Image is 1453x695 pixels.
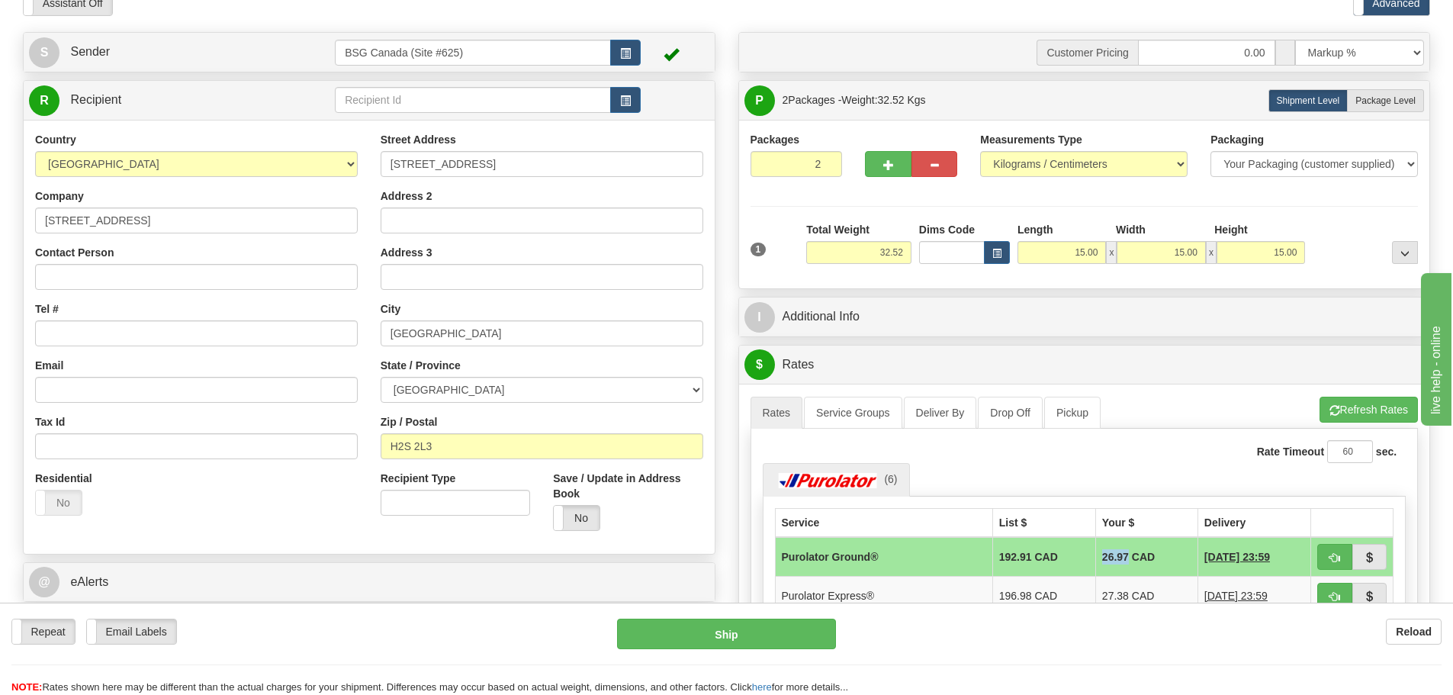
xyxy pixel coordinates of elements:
label: City [381,301,400,317]
span: Weight: [841,94,925,106]
span: Shipment Level [1277,95,1340,106]
label: Email [35,358,63,373]
iframe: chat widget [1418,269,1451,425]
span: Sender [70,45,110,58]
label: Tax Id [35,414,65,430]
label: Length [1017,222,1053,237]
a: IAdditional Info [744,301,1425,333]
div: ... [1392,241,1418,264]
span: 32.52 [878,94,905,106]
label: Dims Code [919,222,975,237]
a: Rates [751,397,803,429]
label: No [554,506,600,530]
label: Repeat [12,619,75,644]
label: Address 2 [381,188,432,204]
span: x [1206,241,1217,264]
button: Ship [617,619,836,649]
input: Recipient Id [335,87,611,113]
span: 1 Day [1204,549,1270,565]
a: S Sender [29,37,335,68]
label: Tel # [35,301,59,317]
td: 196.98 CAD [992,576,1095,615]
span: Recipient [70,93,121,106]
span: $ [744,349,775,380]
a: Drop Off [978,397,1043,429]
button: Reload [1386,619,1442,645]
label: Rate Timeout [1257,444,1324,459]
a: R Recipient [29,85,301,116]
input: Enter a location [381,151,703,177]
th: Service [775,508,992,537]
label: State / Province [381,358,461,373]
label: Packages [751,132,800,147]
label: Address 3 [381,245,432,260]
span: P [744,85,775,116]
label: Country [35,132,76,147]
span: I [744,302,775,333]
a: $Rates [744,349,1425,381]
label: Width [1116,222,1146,237]
label: sec. [1376,444,1397,459]
span: 1 Day [1204,588,1268,603]
span: 2 [783,94,789,106]
a: P 2Packages -Weight:32.52 Kgs [744,85,1425,116]
span: Packages - [783,85,926,115]
th: List $ [992,508,1095,537]
a: Service Groups [804,397,902,429]
label: Zip / Postal [381,414,438,430]
span: R [29,85,59,116]
th: Delivery [1197,508,1310,537]
label: Measurements Type [980,132,1082,147]
span: Kgs [908,94,926,106]
img: Purolator [775,473,882,488]
label: Residential [35,471,92,486]
label: Email Labels [87,619,176,644]
label: No [36,491,82,515]
b: Reload [1396,626,1432,638]
td: Purolator Express® [775,576,992,615]
span: (6) [884,473,897,485]
span: Package Level [1355,95,1416,106]
td: Purolator Ground® [775,537,992,577]
label: Total Weight [806,222,870,237]
span: 1 [751,243,767,256]
label: Recipient Type [381,471,456,486]
input: Sender Id [335,40,611,66]
span: @ [29,567,59,597]
label: Street Address [381,132,456,147]
td: 26.97 CAD [1095,537,1197,577]
span: x [1106,241,1117,264]
th: Your $ [1095,508,1197,537]
span: NOTE: [11,681,42,693]
label: Contact Person [35,245,114,260]
a: Pickup [1044,397,1101,429]
span: Customer Pricing [1037,40,1137,66]
span: eAlerts [70,575,108,588]
a: Deliver By [904,397,977,429]
span: S [29,37,59,68]
button: Refresh Rates [1320,397,1418,423]
div: live help - online [11,9,141,27]
td: 192.91 CAD [992,537,1095,577]
label: Packaging [1210,132,1264,147]
label: Height [1214,222,1248,237]
label: Save / Update in Address Book [553,471,702,501]
a: here [752,681,772,693]
label: Company [35,188,84,204]
a: @ eAlerts [29,567,709,598]
td: 27.38 CAD [1095,576,1197,615]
